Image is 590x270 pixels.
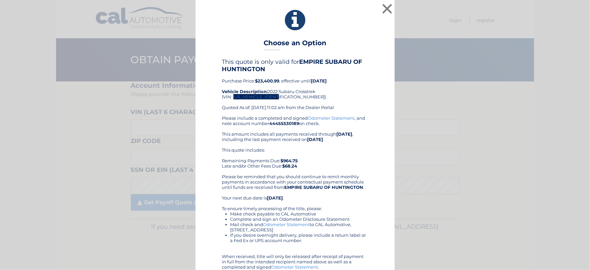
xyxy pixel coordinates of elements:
[222,58,368,73] h4: This quote is only valid for
[222,58,368,115] div: Purchase Price: , effective until 2022 Subaru Crosstrek (VIN: [US_VEHICLE_IDENTIFICATION_NUMBER])...
[308,115,355,121] a: Odometer Statement
[285,185,364,190] b: EMPIRE SUBARU OF HUNTINGTON
[270,121,299,126] b: 44455530189
[255,78,280,83] b: $23,400.99
[222,89,268,94] strong: Vehicle Description:
[222,147,368,169] div: This quote includes: Remaining Payments Due: Late and/or Other Fees Due:
[337,131,353,137] b: [DATE]
[283,163,297,169] b: $68.24
[307,137,323,142] b: [DATE]
[263,222,310,227] a: Odometer Statement
[264,39,326,51] h3: Choose an Option
[230,222,368,232] li: Mail check and to CAL Automotive, [STREET_ADDRESS]
[272,264,318,270] a: Odometer Statement
[230,211,368,216] li: Make check payable to CAL Automotive
[381,2,394,15] button: ×
[230,232,368,243] li: If you desire overnight delivery, please include a return label or a Fed Ex or UPS account number.
[281,158,298,163] b: $964.75
[230,216,368,222] li: Complete and sign an Odometer Disclosure Statement
[222,58,363,73] b: EMPIRE SUBARU OF HUNTINGTON
[267,195,283,201] b: [DATE]
[311,78,327,83] b: [DATE]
